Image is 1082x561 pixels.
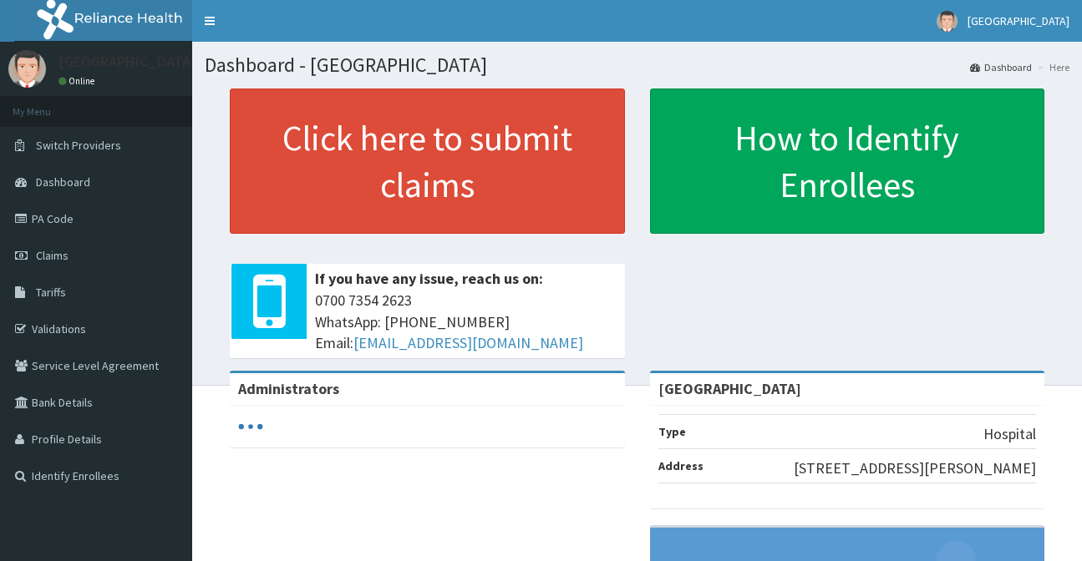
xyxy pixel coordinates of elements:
[970,60,1032,74] a: Dashboard
[238,414,263,439] svg: audio-loading
[1034,60,1069,74] li: Here
[36,285,66,300] span: Tariffs
[36,248,69,263] span: Claims
[36,174,90,190] span: Dashboard
[230,88,625,234] a: Click here to submit claims
[650,88,1045,234] a: How to Identify Enrollees
[315,290,617,354] span: 0700 7354 2623 WhatsApp: [PHONE_NUMBER] Email:
[205,54,1069,76] h1: Dashboard - [GEOGRAPHIC_DATA]
[794,457,1036,479] p: [STREET_ADDRESS][PERSON_NAME]
[58,54,196,69] p: [GEOGRAPHIC_DATA]
[8,50,46,88] img: User Image
[937,11,958,32] img: User Image
[658,379,801,398] strong: [GEOGRAPHIC_DATA]
[353,333,583,352] a: [EMAIL_ADDRESS][DOMAIN_NAME]
[238,379,339,398] b: Administrators
[658,424,686,439] b: Type
[658,458,704,473] b: Address
[315,269,543,288] b: If you have any issue, reach us on:
[968,13,1069,28] span: [GEOGRAPHIC_DATA]
[36,138,121,153] span: Switch Providers
[983,423,1036,445] p: Hospital
[58,75,99,87] a: Online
